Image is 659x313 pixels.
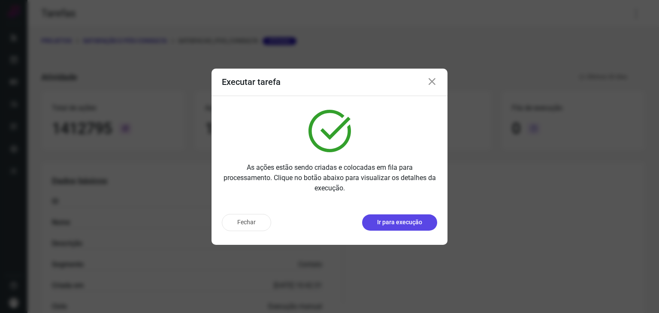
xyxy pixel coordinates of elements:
[222,214,271,231] button: Fechar
[377,218,422,227] p: Ir para execução
[222,77,281,87] h3: Executar tarefa
[222,163,437,193] p: As ações estão sendo criadas e colocadas em fila para processamento. Clique no botão abaixo para ...
[308,110,351,152] img: verified.svg
[362,214,437,231] button: Ir para execução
